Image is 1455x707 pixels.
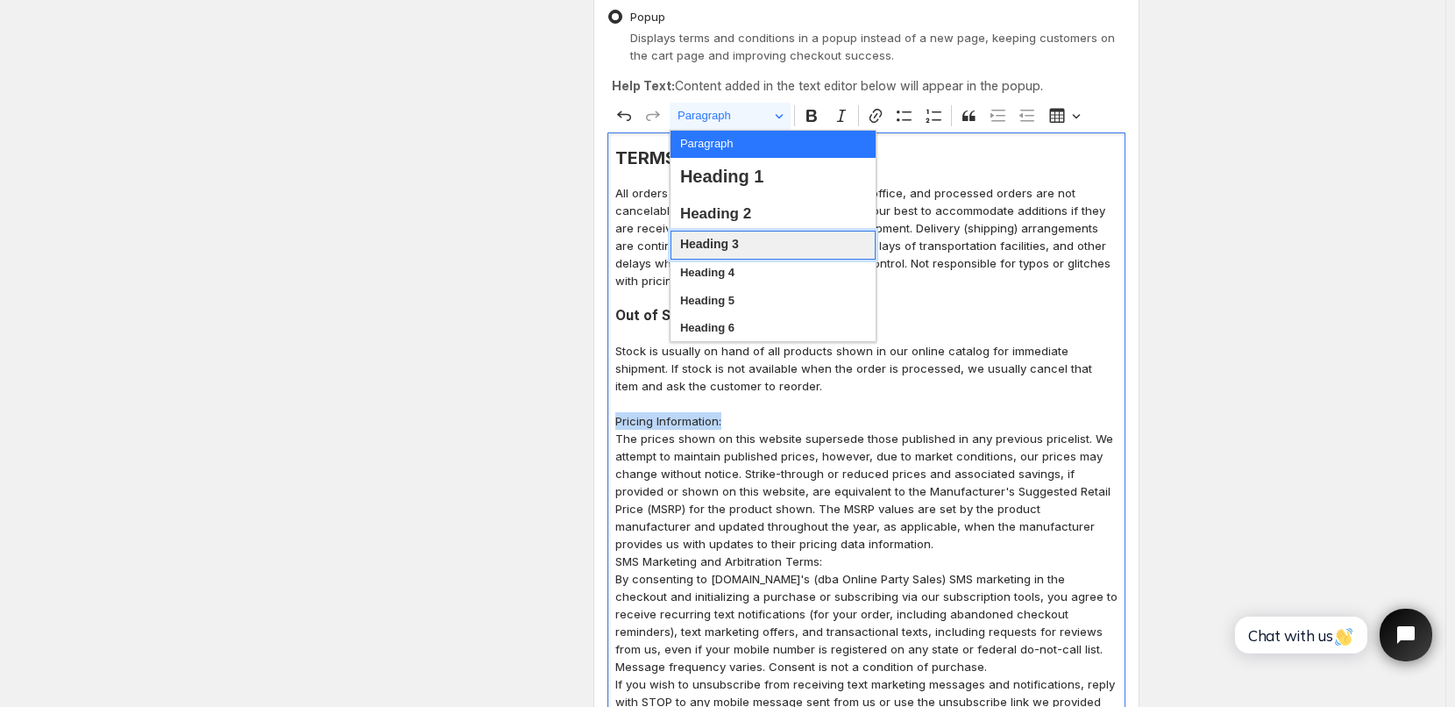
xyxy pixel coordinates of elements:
[630,31,1115,62] span: Displays terms and conditions in a popup instead of a new page, keeping customers on the cart pag...
[612,77,1121,95] p: Content added in the text editor below will appear in the popup.
[615,149,1118,167] h2: TERMS OF SALE:
[607,99,1125,132] div: Editor toolbar
[670,103,791,130] button: Paragraph, Heading
[671,131,876,342] ul: Heading
[615,307,1118,325] h3: Out of Stock Items:
[680,133,734,154] span: Paragraph
[612,78,675,93] strong: Help Text:
[615,570,1118,675] p: By consenting to [DOMAIN_NAME]'s (dba Online Party Sales) SMS marketing in the checkout and initi...
[615,184,1118,289] p: All orders are subject to approval by our main office, and processed orders are not cancelable by...
[615,342,1118,395] p: Stock is usually on hand of all products shown in our online catalog for immediate shipment. If s...
[630,10,665,24] span: Popup
[615,430,1118,553] p: The prices shown on this website supersede those published in any previous pricelist. We attempt ...
[680,318,735,339] span: Heading 6
[615,553,1118,570] p: SMS Marketing and Arbitration Terms:
[680,200,751,227] span: Heading 2
[680,233,739,256] span: Heading 3
[680,290,735,311] span: Heading 5
[1216,594,1447,676] iframe: Tidio Chat
[615,412,1118,430] p: Pricing Information:
[680,161,764,193] span: Heading 1
[680,262,735,283] span: Heading 4
[678,105,769,126] span: Paragraph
